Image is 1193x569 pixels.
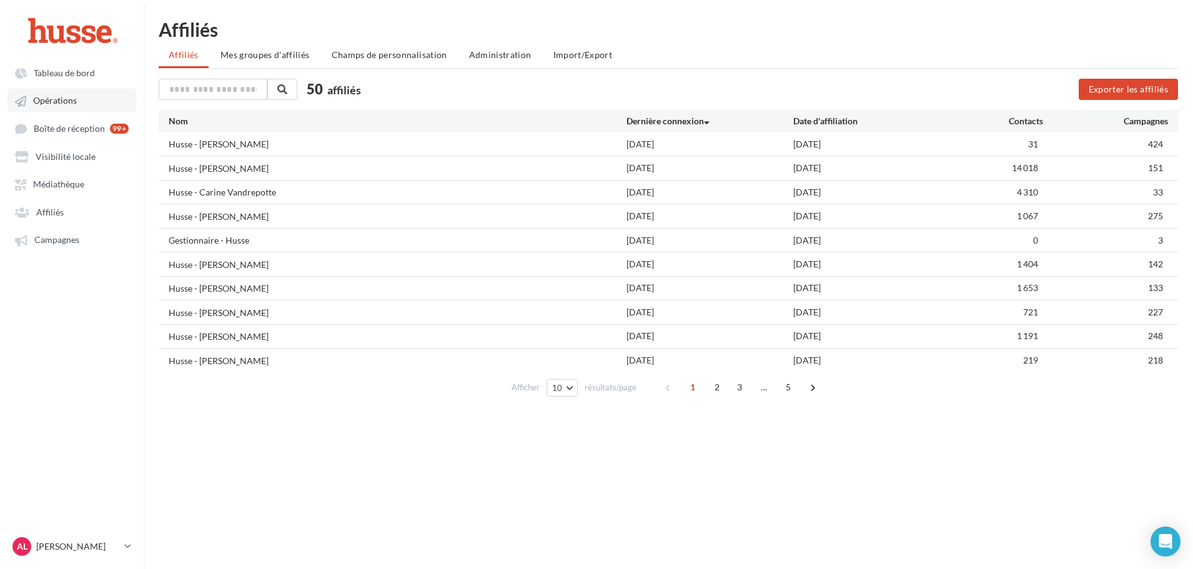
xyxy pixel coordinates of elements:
div: [DATE] [626,234,793,247]
div: [DATE] [793,258,960,270]
span: 218 [1148,355,1163,365]
span: 219 [1023,355,1038,365]
span: 10 [552,383,563,393]
span: Opérations [33,96,77,106]
div: Nom [169,115,626,127]
span: Tableau de bord [34,67,95,78]
a: Affiliés [7,200,136,223]
div: [DATE] [793,186,960,199]
span: 31 [1028,139,1038,149]
span: affiliés [327,83,361,97]
div: Husse - [PERSON_NAME] [169,330,269,343]
a: Opérations [7,89,136,111]
div: [DATE] [793,306,960,319]
p: [PERSON_NAME] [36,540,119,553]
span: 275 [1148,210,1163,221]
span: 3 [730,377,750,397]
span: Visibilité locale [36,151,96,162]
div: Husse - [PERSON_NAME] [169,162,269,175]
div: Open Intercom Messenger [1151,527,1181,557]
span: Afficher [512,382,540,393]
span: 1 404 [1017,259,1038,269]
div: [DATE] [626,162,793,174]
span: Import/Export [553,49,613,60]
div: [DATE] [793,330,960,342]
span: résultats/page [585,382,636,393]
span: 151 [1148,162,1163,173]
div: Husse - [PERSON_NAME] [169,307,269,319]
span: 1 [683,377,703,397]
a: Tableau de bord [7,61,136,84]
div: Contacts [960,115,1043,127]
div: [DATE] [626,282,793,294]
span: 248 [1148,330,1163,341]
span: Administration [469,49,532,60]
span: 5 [778,377,798,397]
div: Affiliés [159,20,1178,39]
button: 10 [547,379,578,397]
div: [DATE] [626,258,793,270]
span: 142 [1148,259,1163,269]
div: Campagnes [1043,115,1168,127]
button: Exporter les affiliés [1079,79,1178,100]
a: Boîte de réception 99+ [7,117,136,140]
span: 2 [707,377,727,397]
a: Visibilité locale [7,145,136,167]
div: Husse - [PERSON_NAME] [169,210,269,223]
div: Husse - [PERSON_NAME] [169,282,269,295]
div: [DATE] [626,210,793,222]
div: [DATE] [793,210,960,222]
span: 33 [1153,187,1163,197]
div: [DATE] [793,282,960,294]
span: 133 [1148,282,1163,293]
a: Campagnes [7,228,136,250]
span: Campagnes [34,235,79,245]
div: [DATE] [626,354,793,367]
div: [DATE] [626,306,793,319]
span: Mes groupes d'affiliés [220,49,310,60]
div: Gestionnaire - Husse [169,234,249,247]
div: Date d'affiliation [793,115,960,127]
span: Champs de personnalisation [332,49,447,60]
div: 99+ [110,124,129,134]
div: [DATE] [626,330,793,342]
div: Husse - [PERSON_NAME] [169,355,269,367]
span: 1 191 [1017,330,1038,341]
span: Affiliés [36,207,64,217]
span: Boîte de réception [34,123,105,134]
span: 721 [1023,307,1038,317]
div: Husse - [PERSON_NAME] [169,259,269,271]
div: [DATE] [626,186,793,199]
span: 1 067 [1017,210,1038,221]
span: 424 [1148,139,1163,149]
span: AL [17,540,27,553]
div: Husse - [PERSON_NAME] [169,138,269,151]
a: Médiathèque [7,172,136,195]
div: [DATE] [793,138,960,151]
div: Dernière connexion [626,115,793,127]
span: 14 018 [1012,162,1038,173]
span: 4 310 [1017,187,1038,197]
span: 1 653 [1017,282,1038,293]
a: AL [PERSON_NAME] [10,535,134,558]
span: 3 [1158,235,1163,245]
span: 0 [1033,235,1038,245]
div: [DATE] [626,138,793,151]
div: Husse - Carine Vandrepotte [169,186,276,199]
div: [DATE] [793,354,960,367]
div: [DATE] [793,162,960,174]
span: 227 [1148,307,1163,317]
span: Médiathèque [33,179,84,190]
div: [DATE] [793,234,960,247]
span: ... [754,377,774,397]
span: 50 [307,79,323,99]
